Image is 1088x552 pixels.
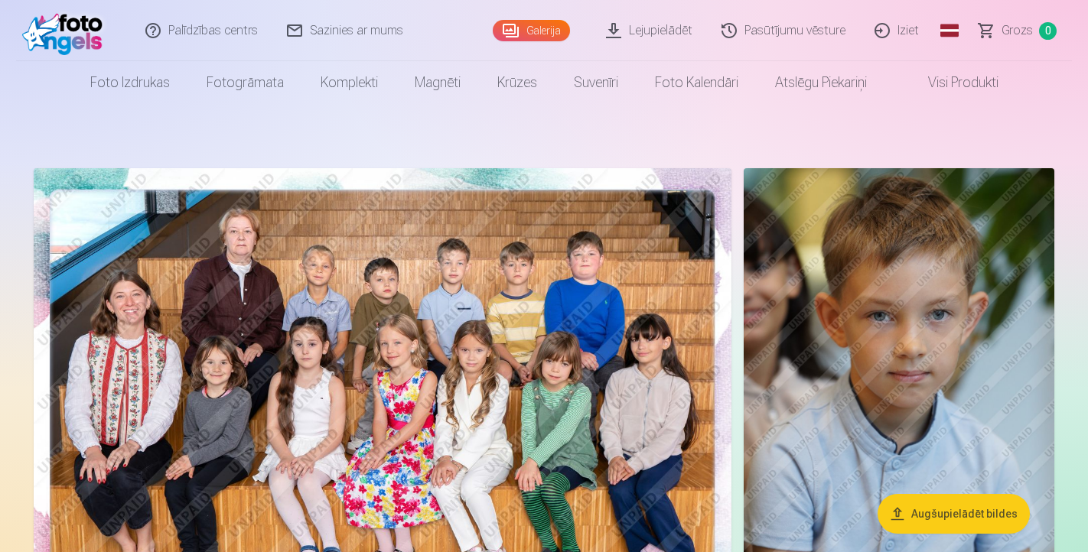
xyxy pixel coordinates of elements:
a: Foto kalendāri [637,61,757,104]
a: Suvenīri [555,61,637,104]
a: Magnēti [396,61,479,104]
a: Galerija [493,20,570,41]
img: /fa1 [22,6,110,55]
button: Augšupielādēt bildes [878,494,1030,534]
span: 0 [1039,22,1057,40]
a: Foto izdrukas [72,61,188,104]
a: Visi produkti [885,61,1017,104]
a: Fotogrāmata [188,61,302,104]
span: Grozs [1002,21,1033,40]
a: Atslēgu piekariņi [757,61,885,104]
a: Komplekti [302,61,396,104]
a: Krūzes [479,61,555,104]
